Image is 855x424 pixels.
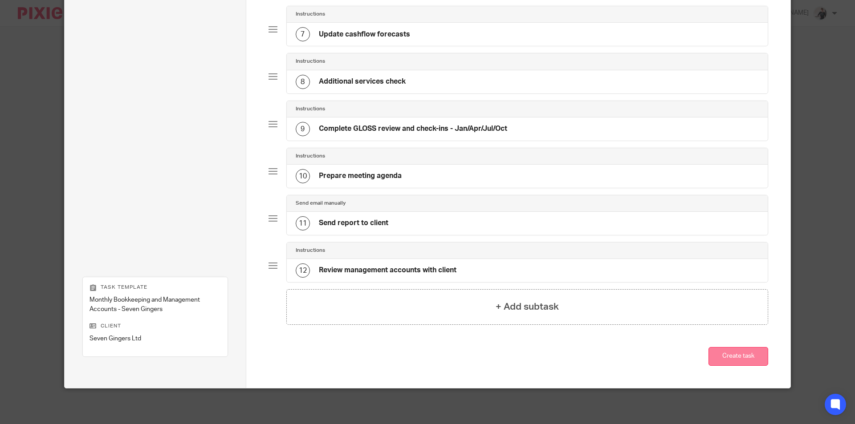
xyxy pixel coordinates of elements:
[90,284,221,291] p: Task template
[296,58,325,65] h4: Instructions
[296,27,310,41] div: 7
[319,124,507,133] h4: Complete GLOSS review and check-ins - Jan/Apr/Jul/Oct
[496,300,559,314] h4: + Add subtask
[90,295,221,314] p: Monthly Bookkeeping and Management Accounts - Seven Gingers
[708,347,768,366] button: Create task
[296,216,310,230] div: 11
[296,153,325,160] h4: Instructions
[319,171,402,181] h4: Prepare meeting agenda
[296,263,310,278] div: 12
[296,122,310,136] div: 9
[296,11,325,18] h4: Instructions
[319,77,406,86] h4: Additional services check
[296,200,346,207] h4: Send email manually
[319,266,456,275] h4: Review management accounts with client
[296,247,325,254] h4: Instructions
[319,30,410,39] h4: Update cashflow forecasts
[319,218,388,228] h4: Send report to client
[90,334,221,343] p: Seven Gingers Ltd
[296,169,310,183] div: 10
[90,323,221,330] p: Client
[296,105,325,113] h4: Instructions
[296,75,310,89] div: 8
